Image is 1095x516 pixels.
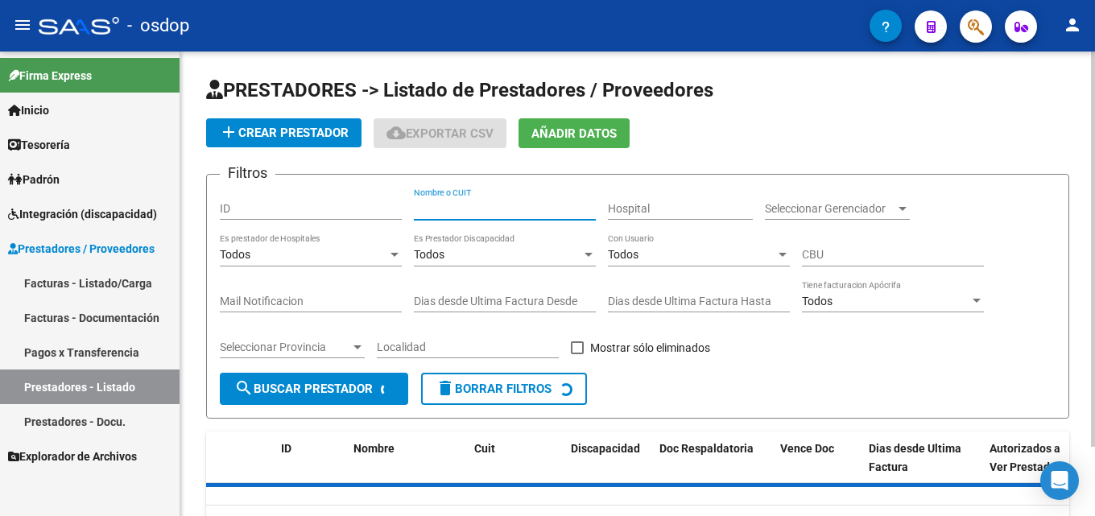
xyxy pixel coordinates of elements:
[275,431,347,485] datatable-header-cell: ID
[8,205,157,223] span: Integración (discapacidad)
[765,202,895,216] span: Seleccionar Gerenciador
[8,67,92,85] span: Firma Express
[862,431,983,485] datatable-header-cell: Dias desde Ultima Factura
[219,122,238,142] mat-icon: add
[802,295,833,308] span: Todos
[234,378,254,398] mat-icon: search
[608,248,638,261] span: Todos
[220,373,408,405] button: Buscar Prestador
[206,118,362,147] button: Crear Prestador
[1040,461,1079,500] div: Open Intercom Messenger
[474,442,495,455] span: Cuit
[8,171,60,188] span: Padrón
[386,126,494,141] span: Exportar CSV
[436,378,455,398] mat-icon: delete
[774,431,862,485] datatable-header-cell: Vence Doc
[468,431,564,485] datatable-header-cell: Cuit
[386,123,406,142] mat-icon: cloud_download
[220,341,350,354] span: Seleccionar Provincia
[8,101,49,119] span: Inicio
[780,442,834,455] span: Vence Doc
[281,442,291,455] span: ID
[1063,15,1082,35] mat-icon: person
[653,431,774,485] datatable-header-cell: Doc Respaldatoria
[8,240,155,258] span: Prestadores / Proveedores
[436,382,552,396] span: Borrar Filtros
[869,442,961,473] span: Dias desde Ultima Factura
[590,338,710,357] span: Mostrar sólo eliminados
[234,382,373,396] span: Buscar Prestador
[219,126,349,140] span: Crear Prestador
[127,8,189,43] span: - osdop
[374,118,506,148] button: Exportar CSV
[564,431,653,485] datatable-header-cell: Discapacidad
[220,162,275,184] h3: Filtros
[531,126,617,141] span: Añadir Datos
[353,442,395,455] span: Nombre
[421,373,587,405] button: Borrar Filtros
[659,442,754,455] span: Doc Respaldatoria
[13,15,32,35] mat-icon: menu
[8,136,70,154] span: Tesorería
[983,431,1072,485] datatable-header-cell: Autorizados a Ver Prestador
[347,431,468,485] datatable-header-cell: Nombre
[8,448,137,465] span: Explorador de Archivos
[519,118,630,148] button: Añadir Datos
[220,248,250,261] span: Todos
[414,248,444,261] span: Todos
[571,442,640,455] span: Discapacidad
[990,442,1060,473] span: Autorizados a Ver Prestador
[206,79,713,101] span: PRESTADORES -> Listado de Prestadores / Proveedores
